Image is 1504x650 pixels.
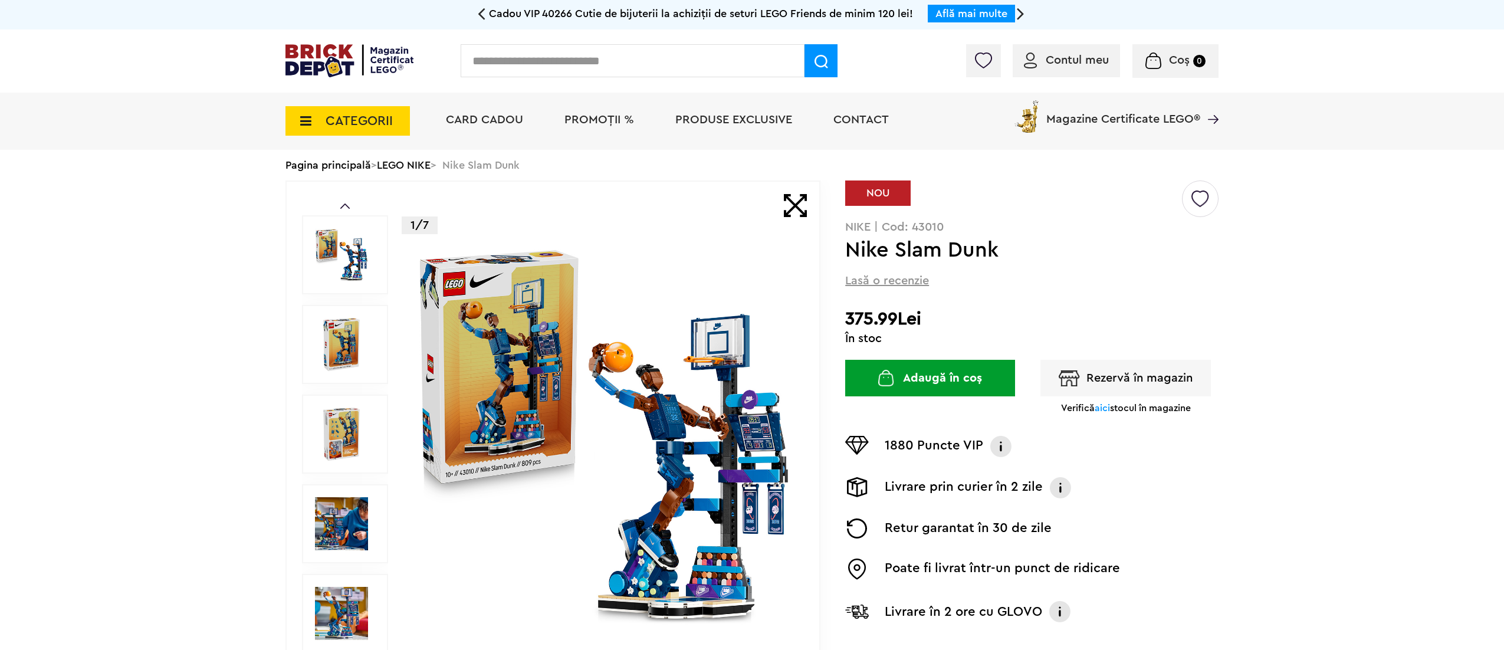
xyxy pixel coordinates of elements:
[340,203,350,209] a: Prev
[845,308,1219,330] h2: 375.99Lei
[845,436,869,455] img: Puncte VIP
[845,333,1219,344] div: În stoc
[845,477,869,497] img: Livrare
[326,114,393,127] span: CATEGORII
[935,8,1007,19] a: Află mai multe
[989,436,1013,457] img: Info VIP
[1061,402,1191,414] p: Verifică stocul în magazine
[489,8,913,19] span: Cadou VIP 40266 Cutie de bijuterii la achiziții de seturi LEGO Friends de minim 120 lei!
[845,559,869,580] img: Easybox
[285,160,371,170] a: Pagina principală
[315,408,368,461] img: Nike Slam Dunk LEGO 43010
[1095,403,1110,413] span: aici
[885,602,1042,621] p: Livrare în 2 ore cu GLOVO
[675,114,792,126] a: Produse exclusive
[414,244,794,624] img: Nike Slam Dunk
[1169,54,1190,66] span: Coș
[1024,54,1109,66] a: Contul meu
[1049,477,1072,498] img: Info livrare prin curier
[885,559,1120,580] p: Poate fi livrat într-un punct de ridicare
[1048,600,1072,623] img: Info livrare cu GLOVO
[285,150,1219,180] div: > > Nike Slam Dunk
[315,228,368,281] img: Nike Slam Dunk
[833,114,889,126] a: Contact
[1193,55,1206,67] small: 0
[315,497,368,550] img: Seturi Lego Nike Slam Dunk
[402,216,438,234] p: 1/7
[885,436,983,457] p: 1880 Puncte VIP
[1040,360,1211,396] button: Rezervă în magazin
[315,318,368,371] img: Nike Slam Dunk
[845,239,1180,261] h1: Nike Slam Dunk
[446,114,523,126] a: Card Cadou
[885,518,1052,539] p: Retur garantat în 30 de zile
[845,518,869,539] img: Returnare
[1046,54,1109,66] span: Contul meu
[845,221,1219,233] p: NIKE | Cod: 43010
[564,114,634,126] a: PROMOȚII %
[845,604,869,619] img: Livrare Glovo
[1046,98,1200,125] span: Magazine Certificate LEGO®
[315,587,368,640] img: LEGO NIKE Nike Slam Dunk
[845,180,911,206] div: NOU
[845,273,929,289] span: Lasă o recenzie
[377,160,431,170] a: LEGO NIKE
[885,477,1043,498] p: Livrare prin curier în 2 zile
[1200,98,1219,110] a: Magazine Certificate LEGO®
[845,360,1015,396] button: Adaugă în coș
